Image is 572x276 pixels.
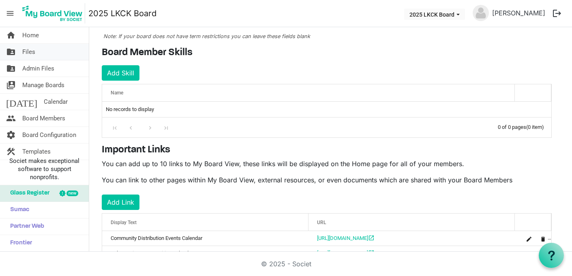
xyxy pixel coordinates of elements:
span: people [6,110,16,126]
span: Board Members [22,110,65,126]
div: Go to next page [145,122,156,133]
a: [PERSON_NAME] [489,5,548,21]
div: Go to previous page [125,122,136,133]
span: construction [6,143,16,160]
span: Home [22,27,39,43]
button: logout [548,5,566,22]
span: Board Configuration [22,127,76,143]
span: Manage Boards [22,77,64,93]
div: 0 of 0 pages (0 item) [498,118,551,135]
span: open_in_new [368,235,375,241]
button: 2025 LKCK Board dropdownbutton [404,9,465,20]
span: Glass Register [6,185,49,201]
span: Name [111,90,123,96]
h4: Board Member Skills [102,47,552,59]
span: folder_shared [6,44,16,60]
span: Files [22,44,35,60]
span: Display Text [111,220,137,225]
span: [DATE] [6,94,37,110]
span: Note: If your board does not have term restrictions you can leave these fields blank [103,33,310,39]
span: switch_account [6,77,16,93]
div: Go to last page [161,122,171,133]
span: Societ makes exceptional software to support nonprofits. [4,157,85,181]
td: https://calendar.google.com/calendar/u/0?cid=Y19iNzgyY2M5YjNlMTRiZGE1MjVjNTYyMmM3MTA4ZGFmYjEwODhj... [308,231,515,246]
p: You can link to other pages within My Board View, external resources, or even documents which are... [102,175,552,185]
a: [URL][DOMAIN_NAME]open_in_new [317,235,375,241]
h4: Important Links [102,144,552,156]
button: Edit [523,248,535,259]
span: 0 of 0 pages [498,124,526,130]
span: menu [2,6,18,21]
span: Frontier [6,235,32,251]
div: new [66,190,78,196]
td: is Command column column header [515,246,551,261]
button: Add Skill [102,65,139,81]
td: Volunteering Opportunities Calendar column header Display Text [102,246,308,261]
p: You can add up to 10 links to My Board View, these links will be displayed on the Home page for a... [102,159,552,169]
button: Edit [523,233,535,244]
a: © 2025 - Societ [261,260,311,268]
td: No records to display [102,102,551,117]
td: is Command column column header [515,231,551,246]
button: Delete [538,233,549,244]
span: URL [317,220,326,225]
span: Templates [22,143,51,160]
span: open_in_new [368,250,375,256]
span: Calendar [44,94,68,110]
span: Partner Web [6,218,44,235]
td: https://calendar.google.com/calendar/u/0?cid=Y19lMWJhYmYxMmYwZmE0NzJhNmMzMjlhZmM5NThlNjg4YmRhOWI5... [308,246,515,261]
a: My Board View Logo [20,3,88,24]
span: settings [6,127,16,143]
button: Delete [538,248,549,259]
img: My Board View Logo [20,3,85,24]
span: (0 item) [526,124,544,130]
a: [URL][DOMAIN_NAME]open_in_new [317,250,375,256]
a: 2025 LKCK Board [88,5,156,21]
td: Community Distribution Events Calendar column header Display Text [102,231,308,246]
span: folder_shared [6,60,16,77]
span: Admin Files [22,60,54,77]
span: home [6,27,16,43]
img: no-profile-picture.svg [473,5,489,21]
span: Sumac [6,202,29,218]
button: Add Link [102,195,139,210]
div: Go to first page [109,122,120,133]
